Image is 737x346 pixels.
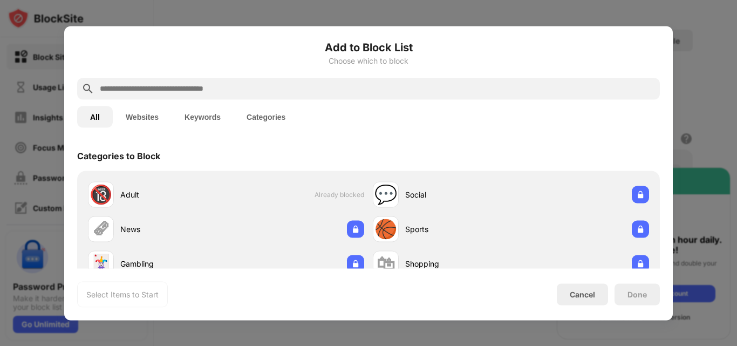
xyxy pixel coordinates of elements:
[77,39,660,55] h6: Add to Block List
[120,223,226,235] div: News
[377,253,395,275] div: 🛍
[570,290,595,299] div: Cancel
[77,106,113,127] button: All
[374,218,397,240] div: 🏀
[405,258,511,269] div: Shopping
[405,189,511,200] div: Social
[120,189,226,200] div: Adult
[315,191,364,199] span: Already blocked
[81,82,94,95] img: search.svg
[172,106,234,127] button: Keywords
[92,218,110,240] div: 🗞
[405,223,511,235] div: Sports
[77,56,660,65] div: Choose which to block
[234,106,298,127] button: Categories
[77,150,160,161] div: Categories to Block
[86,289,159,300] div: Select Items to Start
[120,258,226,269] div: Gambling
[627,290,647,298] div: Done
[113,106,172,127] button: Websites
[374,184,397,206] div: 💬
[90,184,112,206] div: 🔞
[90,253,112,275] div: 🃏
